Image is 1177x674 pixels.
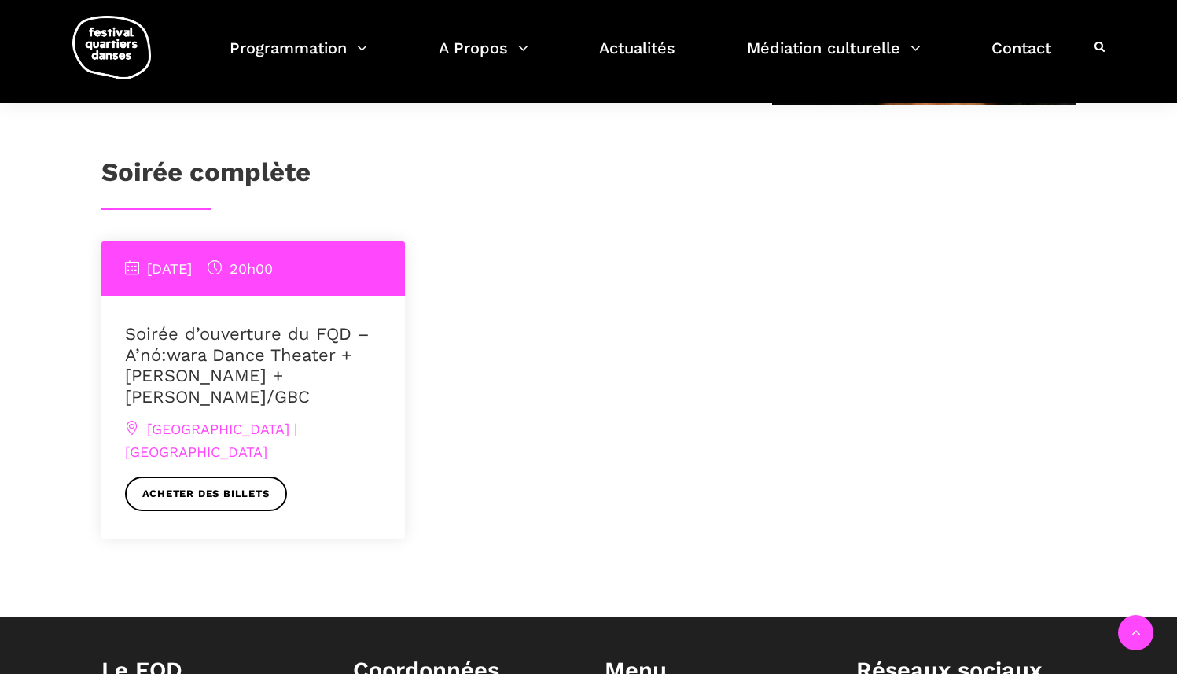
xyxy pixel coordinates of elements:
span: [GEOGRAPHIC_DATA] | [GEOGRAPHIC_DATA] [125,421,297,460]
a: Médiation culturelle [747,35,921,81]
a: Soirée complète [101,157,311,187]
a: Contact [991,35,1051,81]
img: logo-fqd-med [72,16,151,79]
a: A Propos [439,35,528,81]
a: Soirée d’ouverture du FQD – A’nó:wara Dance Theater + [PERSON_NAME] + [PERSON_NAME]/GBC [125,324,370,406]
a: Acheter des billets [125,477,287,512]
a: Actualités [599,35,675,81]
span: [DATE] [125,260,192,277]
span: 20h00 [208,260,273,277]
a: Programmation [230,35,367,81]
